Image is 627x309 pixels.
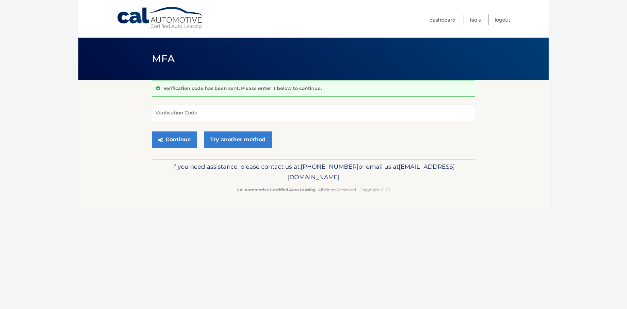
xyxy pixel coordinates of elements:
p: Verification code has been sent. Please enter it below to continue. [163,85,322,91]
input: Verification Code [152,105,475,121]
a: Try another method [204,131,272,148]
span: [EMAIL_ADDRESS][DOMAIN_NAME] [287,163,455,181]
button: Continue [152,131,197,148]
strong: Cal Automotive Certified Auto Leasing [237,187,315,192]
a: FAQ's [470,14,481,25]
a: Logout [495,14,510,25]
span: MFA [152,53,175,65]
p: - All Rights Reserved - Copyright 2025 [156,186,471,193]
a: Cal Automotive [117,7,205,30]
a: Dashboard [429,14,456,25]
span: [PHONE_NUMBER] [301,163,359,170]
p: If you need assistance, please contact us at: or email us at [156,162,471,182]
